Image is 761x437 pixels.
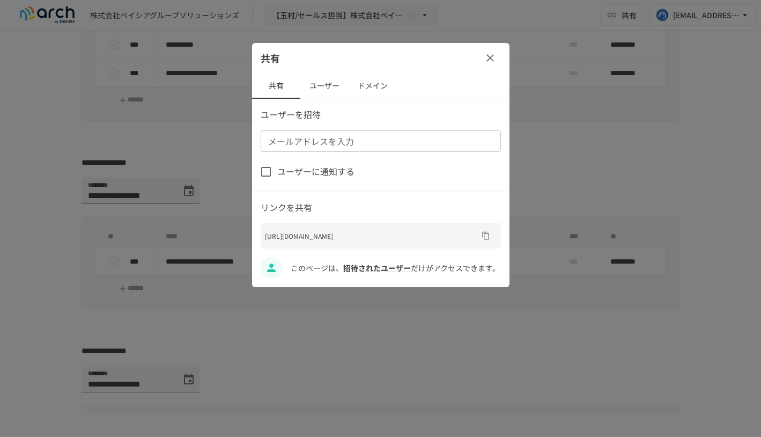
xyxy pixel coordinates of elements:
[477,227,494,244] button: URLをコピー
[300,73,349,99] button: ユーザー
[343,263,411,273] a: 招待されたユーザー
[349,73,397,99] button: ドメイン
[277,165,354,179] span: ユーザーに通知する
[252,43,509,73] div: 共有
[265,231,477,241] p: [URL][DOMAIN_NAME]
[261,108,501,122] p: ユーザーを招待
[252,73,300,99] button: 共有
[291,262,501,274] p: このページは、 だけがアクセスできます。
[261,201,501,215] p: リンクを共有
